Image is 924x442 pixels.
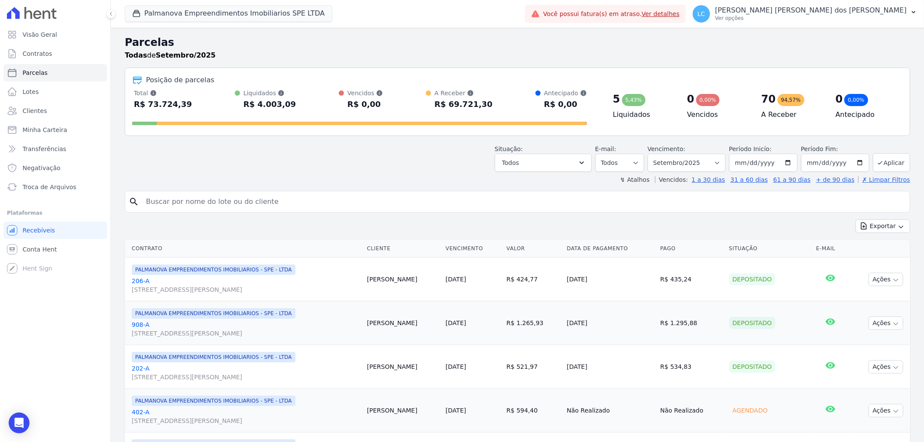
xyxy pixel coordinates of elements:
[347,97,383,111] div: R$ 0,00
[132,416,360,425] span: [STREET_ADDRESS][PERSON_NAME]
[503,345,563,389] td: R$ 521,97
[134,89,192,97] div: Total
[729,317,775,329] div: Depositado
[657,389,726,432] td: Não Realizado
[132,320,360,338] a: 908-A[STREET_ADDRESS][PERSON_NAME]
[503,301,563,345] td: R$ 1.265,93
[801,145,869,154] label: Período Fim:
[446,319,466,326] a: [DATE]
[9,413,29,433] div: Open Intercom Messenger
[363,345,442,389] td: [PERSON_NAME]
[642,10,680,17] a: Ver detalhes
[3,241,107,258] a: Conta Hent
[544,89,587,97] div: Antecipado
[132,373,360,381] span: [STREET_ADDRESS][PERSON_NAME]
[836,92,843,106] div: 0
[3,64,107,81] a: Parcelas
[23,226,55,235] span: Recebíveis
[156,51,216,59] strong: Setembro/2025
[125,35,910,50] h2: Parcelas
[3,178,107,196] a: Troca de Arquivos
[125,50,216,61] p: de
[7,208,104,218] div: Plataformas
[729,273,775,285] div: Depositado
[620,176,649,183] label: ↯ Atalhos
[613,92,620,106] div: 5
[141,193,906,210] input: Buscar por nome do lote ou do cliente
[23,30,57,39] span: Visão Geral
[125,240,363,258] th: Contrato
[858,176,910,183] a: ✗ Limpar Filtros
[778,94,804,106] div: 94,57%
[856,219,910,233] button: Exportar
[132,396,295,406] span: PALMANOVA EMPREENDIMENTOS IMOBILIARIOS - SPE - LTDA
[687,110,747,120] h4: Vencidos
[23,164,61,172] span: Negativação
[563,240,657,258] th: Data de Pagamento
[23,106,47,115] span: Clientes
[125,5,332,22] button: Palmanova Empreendimentos Imobiliarios SPE LTDA
[730,176,768,183] a: 31 a 60 dias
[23,87,39,96] span: Lotes
[544,97,587,111] div: R$ 0,00
[729,145,772,152] label: Período Inicío:
[23,183,76,191] span: Troca de Arquivos
[657,240,726,258] th: Pago
[869,404,903,417] button: Ações
[3,159,107,177] a: Negativação
[363,389,442,432] td: [PERSON_NAME]
[648,145,685,152] label: Vencimento:
[869,360,903,374] button: Ações
[132,308,295,319] span: PALMANOVA EMPREENDIMENTOS IMOBILIARIOS - SPE - LTDA
[844,94,868,106] div: 0,00%
[503,240,563,258] th: Valor
[132,277,360,294] a: 206-A[STREET_ADDRESS][PERSON_NAME]
[495,145,523,152] label: Situação:
[697,11,705,17] span: LC
[773,176,811,183] a: 61 a 90 dias
[243,97,296,111] div: R$ 4.003,09
[434,97,493,111] div: R$ 69.721,30
[132,265,295,275] span: PALMANOVA EMPREENDIMENTOS IMOBILIARIOS - SPE - LTDA
[347,89,383,97] div: Vencidos
[657,301,726,345] td: R$ 1.295,88
[23,49,52,58] span: Contratos
[726,240,813,258] th: Situação
[563,345,657,389] td: [DATE]
[446,407,466,414] a: [DATE]
[761,110,821,120] h4: A Receber
[686,2,924,26] button: LC [PERSON_NAME] [PERSON_NAME] dos [PERSON_NAME] Ver opções
[23,68,48,77] span: Parcelas
[622,94,645,106] div: 5,43%
[129,197,139,207] i: search
[3,102,107,119] a: Clientes
[446,276,466,283] a: [DATE]
[3,121,107,139] a: Minha Carteira
[813,240,849,258] th: E-mail
[715,15,907,22] p: Ver opções
[132,408,360,425] a: 402-A[STREET_ADDRESS][PERSON_NAME]
[3,26,107,43] a: Visão Geral
[23,126,67,134] span: Minha Carteira
[543,10,680,19] span: Você possui fatura(s) em atraso.
[363,240,442,258] th: Cliente
[132,352,295,362] span: PALMANOVA EMPREENDIMENTOS IMOBILIARIOS - SPE - LTDA
[132,364,360,381] a: 202-A[STREET_ADDRESS][PERSON_NAME]
[3,45,107,62] a: Contratos
[869,316,903,330] button: Ações
[442,240,503,258] th: Vencimento
[715,6,907,15] p: [PERSON_NAME] [PERSON_NAME] dos [PERSON_NAME]
[816,176,855,183] a: + de 90 dias
[761,92,775,106] div: 70
[655,176,688,183] label: Vencidos:
[363,258,442,301] td: [PERSON_NAME]
[696,94,720,106] div: 0,00%
[134,97,192,111] div: R$ 73.724,39
[729,404,771,416] div: Agendado
[595,145,616,152] label: E-mail:
[363,301,442,345] td: [PERSON_NAME]
[563,301,657,345] td: [DATE]
[243,89,296,97] div: Liquidados
[23,145,66,153] span: Transferências
[146,75,214,85] div: Posição de parcelas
